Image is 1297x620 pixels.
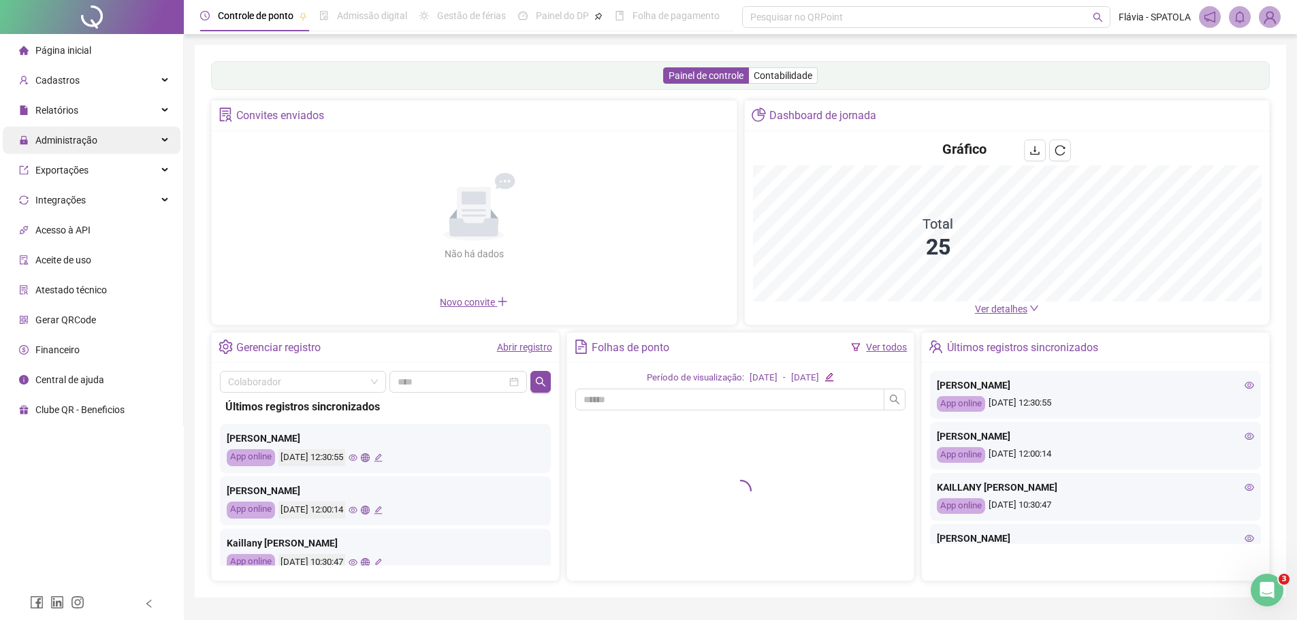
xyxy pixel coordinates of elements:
div: [DATE] [750,371,778,385]
span: download [1029,145,1040,156]
span: Controle de ponto [218,10,293,21]
span: pushpin [594,12,603,20]
span: team [929,340,943,354]
div: App online [227,502,275,519]
div: [DATE] 12:00:14 [278,502,345,519]
span: eye [1245,431,1254,441]
span: Central de ajuda [35,374,104,385]
span: facebook [30,595,44,609]
span: Contabilidade [754,70,812,81]
span: pie-chart [752,108,766,122]
span: eye [1245,380,1254,390]
span: Novo convite [440,297,508,308]
a: Ver detalhes down [975,304,1039,314]
div: [PERSON_NAME] [227,483,544,498]
div: Período de visualização: [647,371,744,385]
span: Atestado técnico [35,284,107,295]
span: solution [19,285,29,295]
span: pushpin [299,12,307,20]
span: gift [19,405,29,414]
span: instagram [71,595,84,609]
span: user-add [19,76,29,85]
div: App online [937,396,985,412]
span: plus [497,296,508,307]
div: [DATE] 12:30:55 [278,449,345,466]
span: api [19,225,29,235]
span: Integrações [35,195,86,206]
span: 3 [1279,574,1290,585]
div: KAILLANY [PERSON_NAME] [937,480,1254,495]
iframe: Intercom live chat [1251,574,1283,606]
span: Cadastros [35,75,80,86]
div: [DATE] [791,371,819,385]
span: Gerar QRCode [35,314,96,325]
span: search [889,394,900,405]
span: search [535,376,546,387]
span: global [361,506,370,515]
span: dashboard [518,11,528,20]
span: global [361,558,370,567]
span: lock [19,135,29,145]
span: Folha de pagamento [633,10,720,21]
span: bell [1234,11,1246,23]
span: export [19,165,29,175]
div: [PERSON_NAME] [937,531,1254,546]
div: [DATE] 12:00:14 [937,447,1254,463]
span: Página inicial [35,45,91,56]
span: reload [1055,145,1066,156]
div: Folhas de ponto [592,336,669,359]
span: search [1093,12,1103,22]
span: Acesso à API [35,225,91,235]
span: Admissão digital [337,10,407,21]
span: down [1029,304,1039,313]
span: eye [1245,534,1254,543]
span: Aceite de uso [35,255,91,265]
span: file-text [574,340,588,354]
span: Flávia - SPATOLA [1119,10,1191,25]
span: Financeiro [35,344,80,355]
span: eye [349,453,357,462]
span: dollar [19,345,29,355]
span: Exportações [35,165,89,176]
span: clock-circle [200,11,210,20]
span: linkedin [50,595,64,609]
span: Painel do DP [536,10,589,21]
span: Ver detalhes [975,304,1027,314]
span: Administração [35,135,97,146]
div: [DATE] 12:30:55 [937,396,1254,412]
div: Não há dados [411,246,537,261]
span: sync [19,195,29,205]
span: notification [1204,11,1216,23]
span: global [361,453,370,462]
span: file [19,105,29,115]
div: [PERSON_NAME] [227,431,544,446]
div: App online [227,554,275,571]
span: eye [349,506,357,515]
div: [DATE] 10:30:47 [278,554,345,571]
div: Dashboard de jornada [769,104,876,127]
img: 53998 [1260,7,1280,27]
div: [PERSON_NAME] [937,429,1254,444]
span: info-circle [19,375,29,385]
span: qrcode [19,315,29,325]
span: sun [419,11,429,20]
span: edit [374,506,383,515]
div: [PERSON_NAME] [937,378,1254,393]
span: edit [824,372,833,381]
span: solution [219,108,233,122]
span: edit [374,453,383,462]
span: setting [219,340,233,354]
div: [DATE] 10:30:47 [937,498,1254,514]
span: audit [19,255,29,265]
span: eye [349,558,357,567]
span: loading [726,476,756,506]
div: Convites enviados [236,104,324,127]
span: book [615,11,624,20]
div: Gerenciar registro [236,336,321,359]
span: left [144,599,154,608]
div: App online [937,447,985,463]
div: Kaillany [PERSON_NAME] [227,536,544,551]
a: Abrir registro [497,342,552,353]
h4: Gráfico [942,140,987,159]
span: Gestão de férias [437,10,506,21]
